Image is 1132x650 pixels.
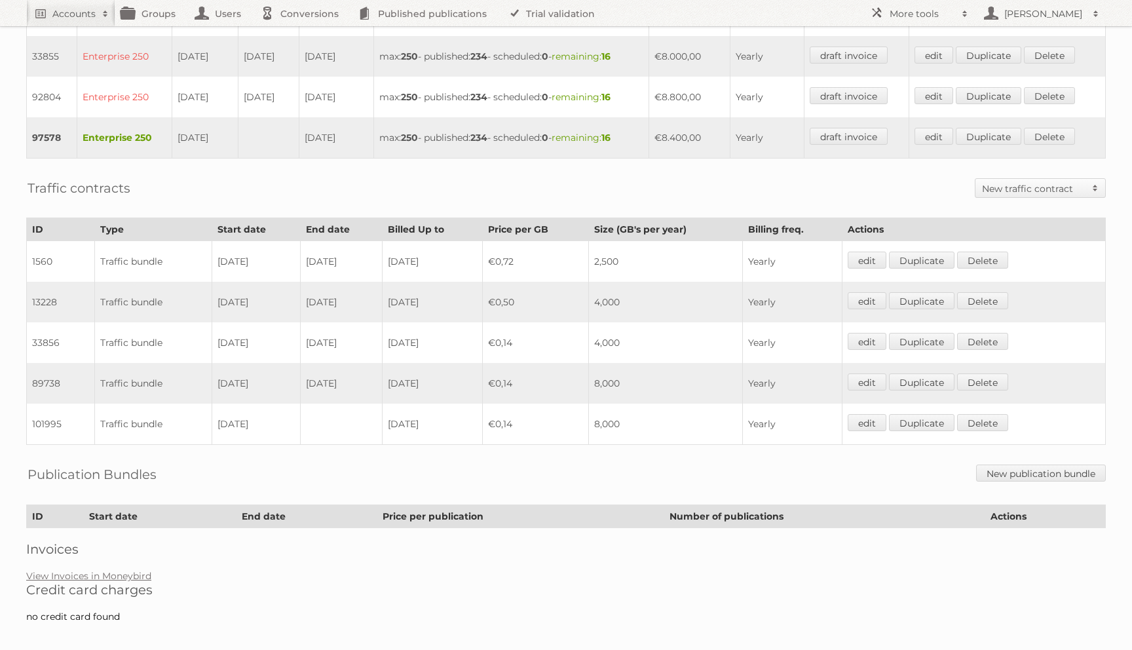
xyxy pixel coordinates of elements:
[664,505,985,528] th: Number of publications
[236,505,377,528] th: End date
[374,36,649,77] td: max: - published: - scheduled: -
[848,252,886,269] a: edit
[470,132,487,143] strong: 234
[27,77,77,117] td: 92804
[383,322,483,363] td: [DATE]
[27,404,95,445] td: 101995
[957,292,1008,309] a: Delete
[299,36,374,77] td: [DATE]
[77,77,172,117] td: Enterprise 250
[84,505,236,528] th: Start date
[301,282,383,322] td: [DATE]
[730,77,804,117] td: Yearly
[743,363,842,404] td: Yearly
[483,241,589,282] td: €0,72
[957,373,1008,391] a: Delete
[1024,87,1075,104] a: Delete
[743,241,842,282] td: Yearly
[301,363,383,404] td: [DATE]
[77,36,172,77] td: Enterprise 250
[889,373,954,391] a: Duplicate
[95,218,212,241] th: Type
[383,363,483,404] td: [DATE]
[1001,7,1086,20] h2: [PERSON_NAME]
[483,218,589,241] th: Price per GB
[27,282,95,322] td: 13228
[299,117,374,159] td: [DATE]
[470,50,487,62] strong: 234
[848,373,886,391] a: edit
[589,404,743,445] td: 8,000
[730,36,804,77] td: Yearly
[28,178,130,198] h2: Traffic contracts
[889,333,954,350] a: Duplicate
[28,465,157,484] h2: Publication Bundles
[889,414,954,431] a: Duplicate
[890,7,955,20] h2: More tools
[552,50,611,62] span: remaining:
[374,117,649,159] td: max: - published: - scheduled: -
[956,87,1021,104] a: Duplicate
[212,218,300,241] th: Start date
[27,322,95,363] td: 33856
[957,333,1008,350] a: Delete
[542,132,548,143] strong: 0
[982,182,1085,195] h2: New traffic contract
[542,91,548,103] strong: 0
[383,241,483,282] td: [DATE]
[27,363,95,404] td: 89738
[95,404,212,445] td: Traffic bundle
[601,132,611,143] strong: 16
[77,117,172,159] td: Enterprise 250
[810,87,888,104] a: draft invoice
[401,132,418,143] strong: 250
[601,91,611,103] strong: 16
[26,582,1106,598] h2: Credit card charges
[957,252,1008,269] a: Delete
[374,77,649,117] td: max: - published: - scheduled: -
[848,333,886,350] a: edit
[238,77,299,117] td: [DATE]
[483,322,589,363] td: €0,14
[915,128,953,145] a: edit
[542,50,548,62] strong: 0
[915,87,953,104] a: edit
[889,292,954,309] a: Duplicate
[95,322,212,363] td: Traffic bundle
[552,132,611,143] span: remaining:
[956,47,1021,64] a: Duplicate
[27,117,77,159] td: 97578
[589,218,743,241] th: Size (GB's per year)
[842,218,1106,241] th: Actions
[27,36,77,77] td: 33855
[589,282,743,322] td: 4,000
[483,282,589,322] td: €0,50
[848,292,886,309] a: edit
[975,179,1105,197] a: New traffic contract
[301,241,383,282] td: [DATE]
[810,47,888,64] a: draft invoice
[743,322,842,363] td: Yearly
[52,7,96,20] h2: Accounts
[212,404,300,445] td: [DATE]
[589,241,743,282] td: 2,500
[172,117,238,159] td: [DATE]
[1024,128,1075,145] a: Delete
[601,50,611,62] strong: 16
[552,91,611,103] span: remaining:
[26,541,1106,557] h2: Invoices
[730,117,804,159] td: Yearly
[470,91,487,103] strong: 234
[589,322,743,363] td: 4,000
[383,218,483,241] th: Billed Up to
[649,36,730,77] td: €8.000,00
[743,404,842,445] td: Yearly
[27,218,95,241] th: ID
[889,252,954,269] a: Duplicate
[27,241,95,282] td: 1560
[383,404,483,445] td: [DATE]
[212,282,300,322] td: [DATE]
[238,36,299,77] td: [DATE]
[985,505,1105,528] th: Actions
[483,363,589,404] td: €0,14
